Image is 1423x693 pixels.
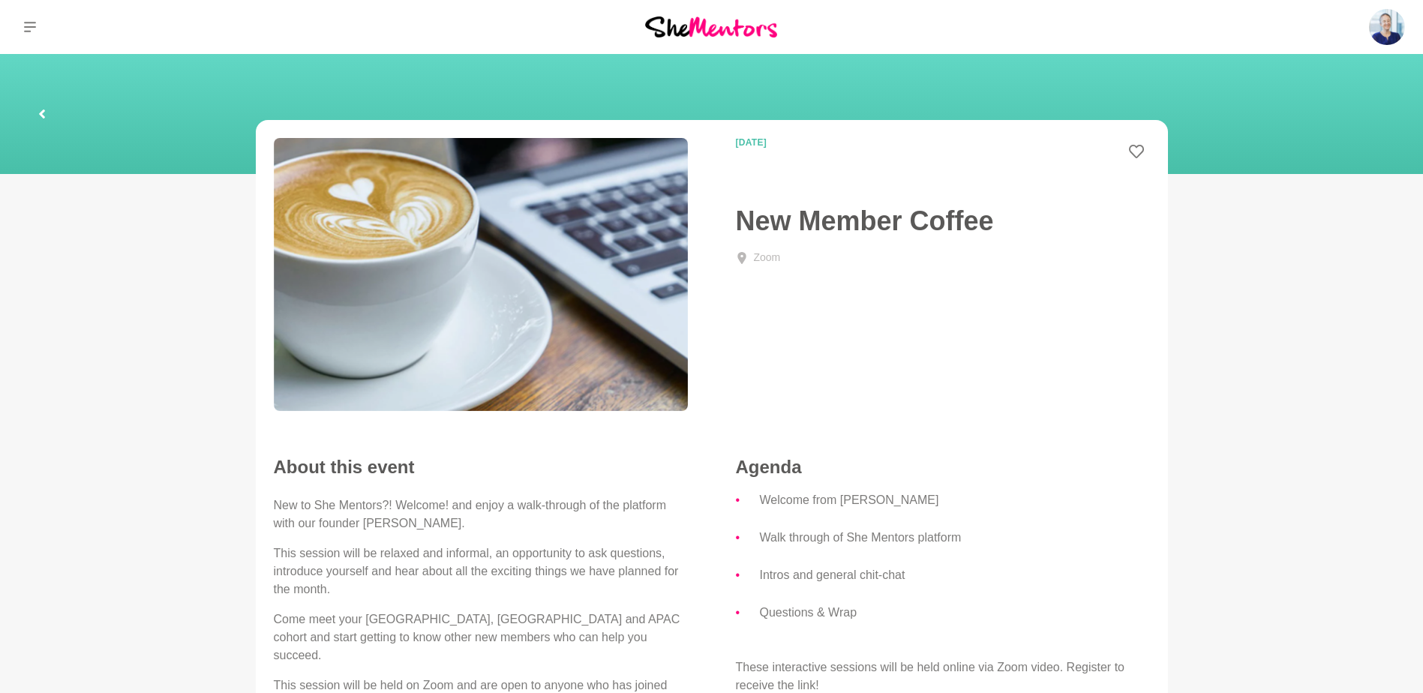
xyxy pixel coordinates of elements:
[736,456,1150,478] h4: Agenda
[736,138,919,147] time: [DATE]
[760,565,1150,585] li: Intros and general chit-chat
[736,204,1150,238] h1: New Member Coffee
[274,496,688,532] p: New to She Mentors?! Welcome! and enjoy a walk-through of the platform with our founder [PERSON_N...
[754,250,781,265] div: Zoom
[760,528,1150,547] li: Walk through of She Mentors platform
[1369,9,1405,45] img: Tammie McDonald
[274,544,688,598] p: This session will be relaxed and informal, an opportunity to ask questions, introduce yourself an...
[760,490,1150,510] li: Welcome from [PERSON_NAME]
[760,603,1150,622] li: Questions & Wrap
[274,138,688,411] img: New Member Coffee
[274,456,688,478] h2: About this event
[645,16,777,37] img: She Mentors Logo
[274,610,688,664] p: Come meet your [GEOGRAPHIC_DATA], [GEOGRAPHIC_DATA] and APAC cohort and start getting to know oth...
